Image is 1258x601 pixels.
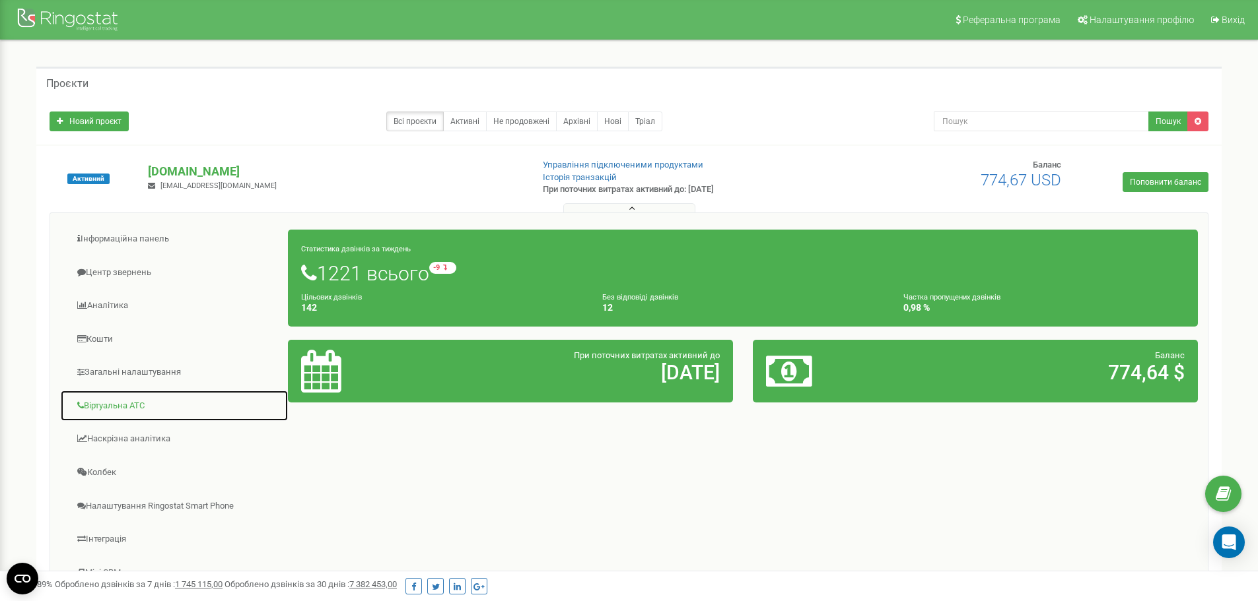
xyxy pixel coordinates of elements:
[1155,350,1185,360] span: Баланс
[574,350,720,360] span: При поточних витратах активний до
[429,262,456,274] small: -9
[1148,111,1188,131] button: Пошук
[912,362,1185,383] h2: 774,64 $
[628,111,662,131] a: Тріал
[443,111,487,131] a: Активні
[602,303,884,313] h4: 12
[1222,15,1245,25] span: Вихід
[60,490,289,522] a: Налаштування Ringostat Smart Phone
[903,293,1000,301] small: Частка пропущених дзвінків
[1123,172,1208,192] a: Поповнити баланс
[60,457,289,489] a: Колбек
[301,303,582,313] h4: 142
[148,163,521,180] p: [DOMAIN_NAME]
[934,111,1149,131] input: Пошук
[903,303,1185,313] h4: 0,98 %
[60,323,289,356] a: Кошти
[7,563,38,594] button: Open CMP widget
[60,390,289,422] a: Віртуальна АТС
[556,111,598,131] a: Архівні
[1090,15,1194,25] span: Налаштування профілю
[543,183,818,196] p: При поточних витратах активний до: [DATE]
[981,171,1061,189] span: 774,67 USD
[60,523,289,555] a: Інтеграція
[301,293,362,301] small: Цільових дзвінків
[55,579,223,589] span: Оброблено дзвінків за 7 днів :
[160,181,277,190] span: [EMAIL_ADDRESS][DOMAIN_NAME]
[1033,160,1061,170] span: Баланс
[46,78,88,90] h5: Проєкти
[349,579,397,589] u: 7 382 453,00
[486,111,557,131] a: Не продовжені
[301,245,411,253] small: Статистика дзвінків за тиждень
[301,262,1185,284] h1: 1221 всього
[225,579,397,589] span: Оброблено дзвінків за 30 днів :
[447,362,720,383] h2: [DATE]
[386,111,444,131] a: Всі проєкти
[60,257,289,289] a: Центр звернень
[60,223,289,255] a: Інформаційна панель
[597,111,629,131] a: Нові
[602,293,678,301] small: Без відповіді дзвінків
[543,172,617,182] a: Історія транзакцій
[50,111,129,131] a: Новий проєкт
[543,160,703,170] a: Управління підключеними продуктами
[60,290,289,322] a: Аналiтика
[67,174,110,184] span: Активний
[60,356,289,389] a: Загальні налаштування
[60,423,289,455] a: Наскрізна аналітика
[175,579,223,589] u: 1 745 115,00
[1213,526,1245,558] div: Open Intercom Messenger
[963,15,1061,25] span: Реферальна програма
[60,557,289,589] a: Mini CRM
